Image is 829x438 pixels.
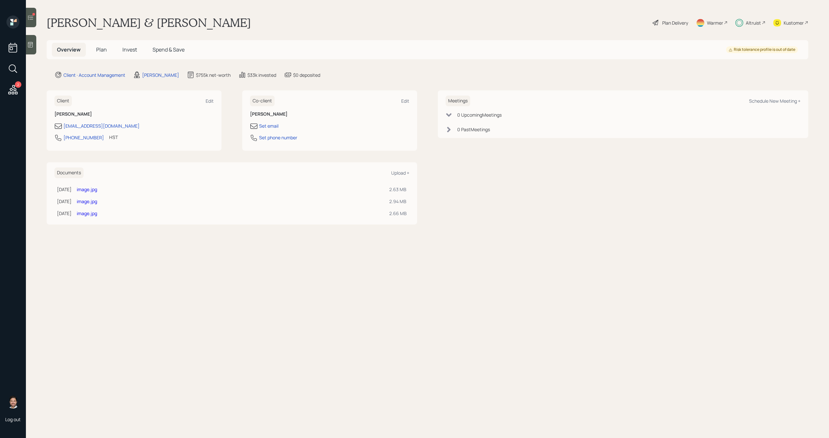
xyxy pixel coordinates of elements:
div: Kustomer [784,19,804,26]
div: 2.94 MB [389,198,407,205]
div: Plan Delivery [662,19,688,26]
div: $0 deposited [293,72,320,78]
div: Warmer [707,19,723,26]
div: $33k invested [247,72,276,78]
div: Edit [401,98,409,104]
div: HST [109,134,118,141]
div: 2.63 MB [389,186,407,193]
div: [EMAIL_ADDRESS][DOMAIN_NAME] [63,122,140,129]
span: Plan [96,46,107,53]
div: [PHONE_NUMBER] [63,134,104,141]
h6: [PERSON_NAME] [250,111,409,117]
span: Invest [122,46,137,53]
div: Upload + [391,170,409,176]
div: [PERSON_NAME] [142,72,179,78]
h1: [PERSON_NAME] & [PERSON_NAME] [47,16,251,30]
img: michael-russo-headshot.png [6,396,19,409]
h6: Documents [54,167,84,178]
div: [DATE] [57,210,72,217]
h6: Meetings [446,96,470,106]
div: 2.66 MB [389,210,407,217]
div: Client · Account Management [63,72,125,78]
div: Risk tolerance profile is out of date [729,47,795,52]
a: image.jpg [77,210,97,216]
div: 0 Past Meeting s [457,126,490,133]
div: 0 Upcoming Meeting s [457,111,502,118]
div: Altruist [746,19,761,26]
div: [DATE] [57,186,72,193]
span: Overview [57,46,81,53]
div: Log out [5,416,21,422]
div: Set phone number [259,134,297,141]
div: [DATE] [57,198,72,205]
a: image.jpg [77,198,97,204]
div: Set email [259,122,278,129]
h6: [PERSON_NAME] [54,111,214,117]
h6: Co-client [250,96,275,106]
div: $755k net-worth [196,72,231,78]
span: Spend & Save [153,46,185,53]
div: Edit [206,98,214,104]
a: image.jpg [77,186,97,192]
div: Schedule New Meeting + [749,98,801,104]
div: 2 [15,81,21,88]
h6: Client [54,96,72,106]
